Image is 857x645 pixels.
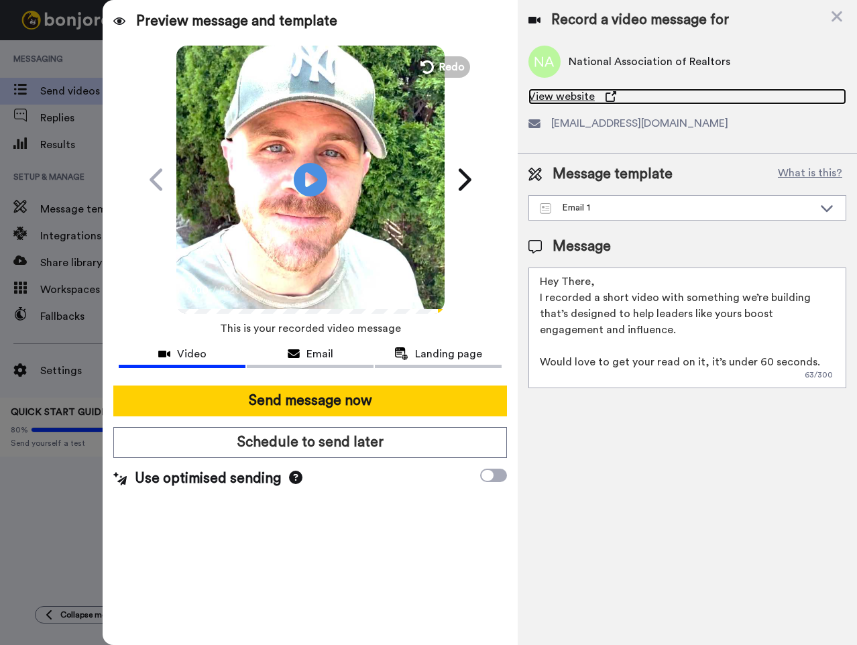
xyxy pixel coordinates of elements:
span: / [212,282,217,298]
div: Email 1 [540,201,813,215]
span: Use optimised sending [135,469,281,489]
span: Email [306,346,333,362]
span: This is your recorded video message [220,314,401,343]
img: Message-temps.svg [540,203,551,214]
span: Message [553,237,611,257]
span: Message template [553,164,673,184]
button: Schedule to send later [113,427,507,458]
span: Hi [PERSON_NAME], thanks for joining us with a paid account! Wanted to say thanks in person, so p... [75,11,181,107]
button: Send message now [113,386,507,416]
span: View website [528,89,595,105]
span: 0:20 [219,282,243,298]
button: What is this? [774,164,846,184]
textarea: Hey There, I recorded a short video with something we’re building that’s designed to help leaders... [528,268,846,388]
a: View website [528,89,846,105]
img: mute-white.svg [43,43,59,59]
span: 0:00 [186,282,209,298]
span: Video [177,346,207,362]
span: Landing page [415,346,482,362]
span: [EMAIL_ADDRESS][DOMAIN_NAME] [551,115,728,131]
img: 3183ab3e-59ed-45f6-af1c-10226f767056-1659068401.jpg [1,3,38,39]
